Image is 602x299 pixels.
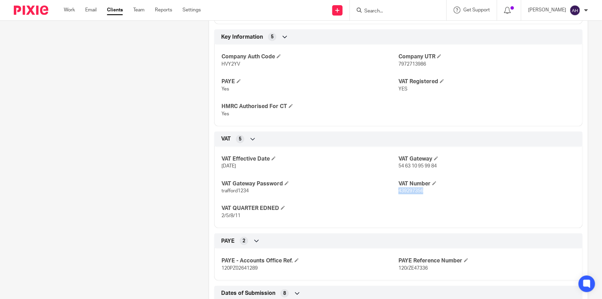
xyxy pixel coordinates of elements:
span: HVY2YV [221,62,240,67]
img: Pixie [14,6,48,15]
a: Reports [155,7,172,13]
span: Yes [221,87,229,91]
h4: VAT Registered [398,78,575,85]
span: 7972713986 [398,62,426,67]
a: Settings [182,7,201,13]
h4: VAT Gateway Password [221,180,398,187]
span: 439297356 [398,189,423,193]
h4: VAT Gateway [398,155,575,163]
span: 54 63 10 95 99 84 [398,164,437,168]
span: PAYE [221,238,235,245]
h4: VAT Number [398,180,575,187]
a: Clients [107,7,123,13]
h4: VAT QUARTER EDNED [221,205,398,212]
span: Key Information [221,33,263,41]
span: 5 [271,33,274,40]
span: 120PZ02641289 [221,266,258,271]
h4: Company Auth Code [221,53,398,60]
h4: PAYE [221,78,398,85]
a: Team [133,7,145,13]
span: 2 [243,238,245,244]
span: trafford1234 [221,189,249,193]
p: [PERSON_NAME] [528,7,566,13]
h4: PAYE Reference Number [398,257,575,264]
img: svg%3E [570,5,581,16]
h4: Company UTR [398,53,575,60]
span: [DATE] [221,164,236,168]
span: 2/5/8/11 [221,213,240,218]
h4: VAT Effective Date [221,155,398,163]
span: 120/ZE47336 [398,266,428,271]
h4: HMRC Authorised For CT [221,103,398,110]
span: Dates of Submission [221,290,275,297]
span: Yes [221,112,229,116]
h4: PAYE - Accounts Office Ref. [221,257,398,264]
span: 8 [283,290,286,297]
a: Work [64,7,75,13]
span: YES [398,87,407,91]
span: VAT [221,135,231,143]
a: Email [85,7,97,13]
input: Search [364,8,426,15]
span: 5 [239,136,241,143]
span: Get Support [463,8,490,12]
